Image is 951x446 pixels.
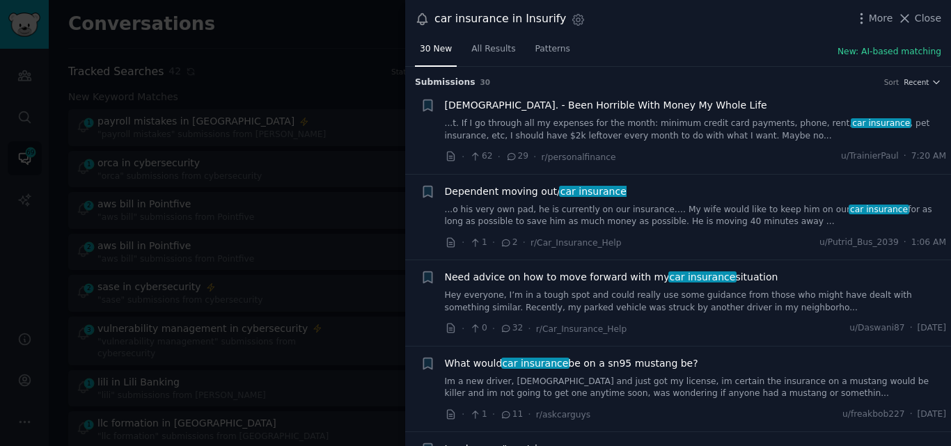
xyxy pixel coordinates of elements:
span: Submission s [415,77,475,89]
div: car insurance in Insurify [434,10,566,28]
span: [DATE] [918,322,946,335]
a: Patterns [530,38,575,67]
span: [DATE] [918,408,946,421]
span: r/askcarguys [536,410,590,420]
span: 62 [469,150,492,163]
span: · [498,150,501,164]
a: Need advice on how to move forward with mycar insurancesituation [445,270,778,285]
span: · [462,321,464,336]
span: 1:06 AM [911,237,946,249]
button: More [854,11,893,26]
a: Dependent moving out/car insurance [445,184,627,199]
button: Recent [904,77,941,87]
a: 30 New [415,38,457,67]
a: [DEMOGRAPHIC_DATA]. - Been Horrible With Money My Whole Life [445,98,767,113]
span: Close [915,11,941,26]
span: · [492,321,495,336]
span: car insurance [849,205,909,214]
span: 1 [469,237,487,249]
span: · [462,235,464,250]
span: car insurance [501,358,569,369]
span: Need advice on how to move forward with my situation [445,270,778,285]
div: Sort [884,77,899,87]
span: 7:20 AM [911,150,946,163]
span: r/Car_Insurance_Help [536,324,627,334]
span: 30 New [420,43,452,56]
span: What would be on a sn95 mustang be? [445,356,698,371]
span: 0 [469,322,487,335]
span: · [462,150,464,164]
span: 32 [500,322,523,335]
span: More [869,11,893,26]
span: · [528,321,530,336]
span: Patterns [535,43,570,56]
span: u/Daswani87 [849,322,905,335]
span: · [910,408,913,421]
button: Close [897,11,941,26]
a: All Results [466,38,520,67]
span: 1 [469,408,487,421]
span: Dependent moving out/ [445,184,627,199]
span: u/Putrid_Bus_2039 [819,237,899,249]
span: car insurance [559,186,627,197]
span: car insurance [851,118,911,128]
span: · [910,322,913,335]
a: What wouldcar insurancebe on a sn95 mustang be? [445,356,698,371]
button: New: AI-based matching [838,46,941,58]
span: r/personalfinance [542,152,616,162]
span: · [528,407,530,422]
span: · [492,407,495,422]
span: Recent [904,77,929,87]
span: r/Car_Insurance_Help [530,238,622,248]
span: 29 [505,150,528,163]
span: · [533,150,536,164]
a: ...o his very own pad, he is currently on our insurance…. My wife would like to keep him on ourca... [445,204,947,228]
span: · [904,237,906,249]
span: u/TrainierPaul [841,150,899,163]
a: ...t. If I go through all my expenses for the month: minimum credit card payments, phone, rent,ca... [445,118,947,142]
span: 11 [500,408,523,421]
a: Hey everyone, I’m in a tough spot and could really use some guidance from those who might have de... [445,289,947,314]
span: · [492,235,495,250]
span: 2 [500,237,517,249]
span: 30 [480,78,491,86]
span: car insurance [668,271,737,282]
span: All Results [471,43,515,56]
span: u/freakbob227 [842,408,905,421]
span: · [904,150,906,163]
span: · [523,235,526,250]
span: · [462,407,464,422]
a: Im a new driver, [DEMOGRAPHIC_DATA] and just got my license, im certain the insurance on a mustan... [445,376,947,400]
